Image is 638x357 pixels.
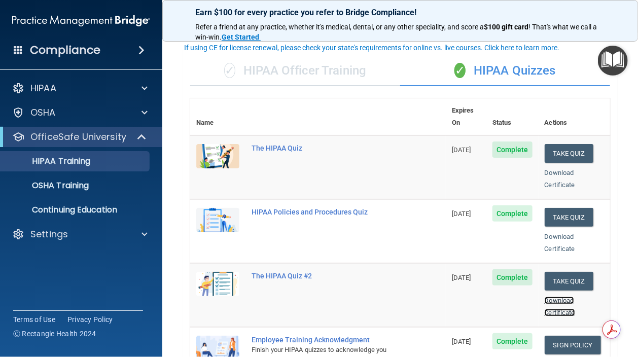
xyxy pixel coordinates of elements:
th: Actions [539,98,610,135]
th: Name [190,98,245,135]
span: Ⓒ Rectangle Health 2024 [13,329,96,339]
div: The HIPAA Quiz #2 [252,272,395,280]
p: OfficeSafe University [30,131,126,143]
span: Complete [492,205,533,222]
p: HIPAA Training [7,156,90,166]
div: HIPAA Officer Training [190,56,400,86]
p: HIPAA [30,82,56,94]
span: [DATE] [452,146,471,154]
div: HIPAA Policies and Procedures Quiz [252,208,395,216]
div: HIPAA Quizzes [400,56,610,86]
a: OfficeSafe University [12,131,147,143]
div: If using CE for license renewal, please check your state's requirements for online vs. live cours... [184,44,559,51]
img: PMB logo [12,11,150,31]
p: OSHA [30,106,56,119]
span: Complete [492,269,533,285]
span: ✓ [454,63,466,78]
span: Complete [492,333,533,349]
strong: $100 gift card [484,23,528,31]
a: Download Certificate [545,169,575,189]
h4: Compliance [30,43,100,57]
button: Open Resource Center [598,46,628,76]
span: ✓ [224,63,235,78]
p: Continuing Education [7,205,145,215]
a: HIPAA [12,82,148,94]
a: Get Started [222,33,261,41]
button: Take Quiz [545,208,593,227]
div: The HIPAA Quiz [252,144,395,152]
p: Earn $100 for every practice you refer to Bridge Compliance! [195,8,605,17]
strong: Get Started [222,33,259,41]
a: Terms of Use [13,314,55,325]
a: OSHA [12,106,148,119]
button: Take Quiz [545,272,593,291]
span: [DATE] [452,210,471,218]
span: Refer a friend at any practice, whether it's medical, dental, or any other speciality, and score a [195,23,484,31]
p: Settings [30,228,68,240]
span: Complete [492,141,533,158]
a: Privacy Policy [67,314,113,325]
a: Download Certificate [545,297,575,316]
th: Expires On [446,98,486,135]
span: [DATE] [452,338,471,345]
div: Employee Training Acknowledgment [252,336,395,344]
a: Sign Policy [545,336,601,354]
p: OSHA Training [7,181,89,191]
a: Download Certificate [545,233,575,253]
span: [DATE] [452,274,471,281]
th: Status [486,98,539,135]
button: Take Quiz [545,144,593,163]
span: ! That's what we call a win-win. [195,23,598,41]
button: If using CE for license renewal, please check your state's requirements for online vs. live cours... [183,43,561,53]
a: Settings [12,228,148,240]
